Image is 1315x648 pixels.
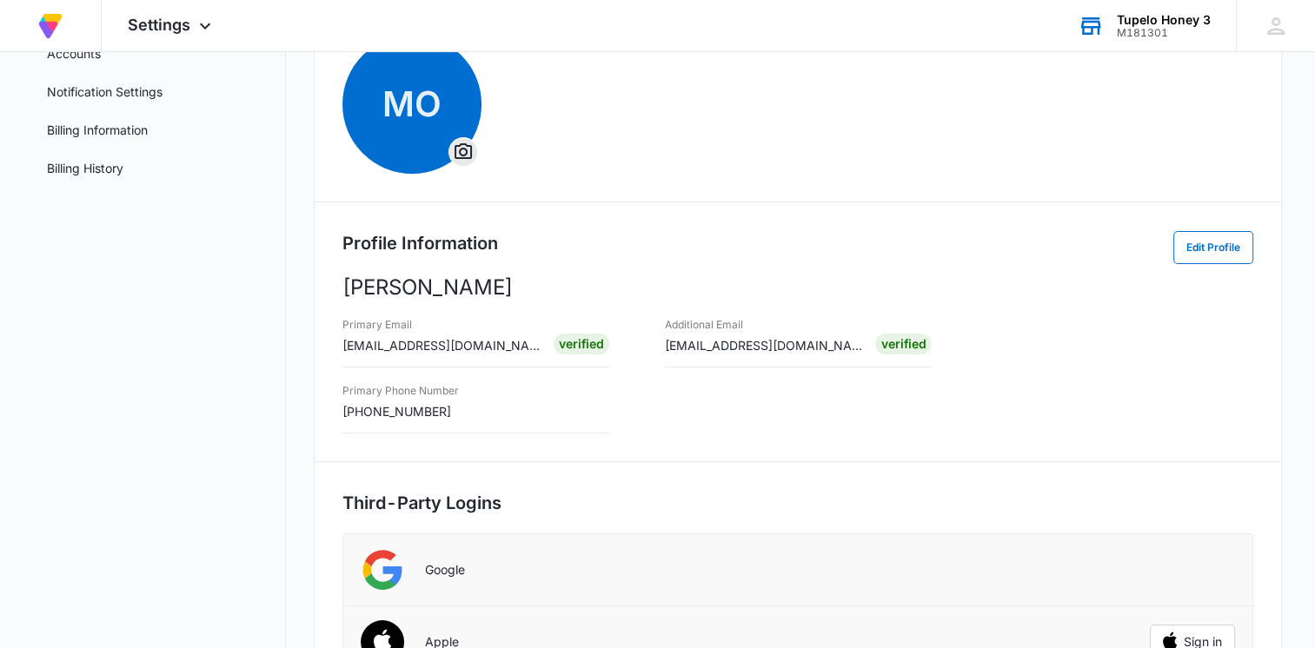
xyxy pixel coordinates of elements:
img: Volusion [35,10,66,42]
h2: Third-Party Logins [342,490,1253,516]
span: MOOverflow Menu [342,35,482,174]
span: [EMAIL_ADDRESS][DOMAIN_NAME] [342,338,552,353]
a: Accounts [47,44,101,63]
h3: Primary Email [342,317,541,333]
div: Verified [875,334,931,354]
iframe: Sign in with Google Button [1142,551,1244,589]
button: Overflow Menu [449,138,477,166]
a: Notification Settings [47,83,163,101]
button: Edit Profile [1173,231,1253,264]
div: account id [1117,27,1211,39]
div: [PHONE_NUMBER] [342,380,459,420]
h3: Additional Email [665,317,864,333]
img: Google [361,548,404,592]
p: [PERSON_NAME] [342,272,1253,303]
span: Settings [128,16,190,34]
span: [EMAIL_ADDRESS][DOMAIN_NAME] [665,338,874,353]
span: MO [342,35,482,174]
p: Google [425,562,465,578]
a: Billing History [47,159,123,177]
h3: Primary Phone Number [342,383,459,399]
h2: Profile Information [342,230,498,256]
div: Verified [554,334,609,354]
a: Billing Information [47,121,148,139]
div: account name [1117,13,1211,27]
